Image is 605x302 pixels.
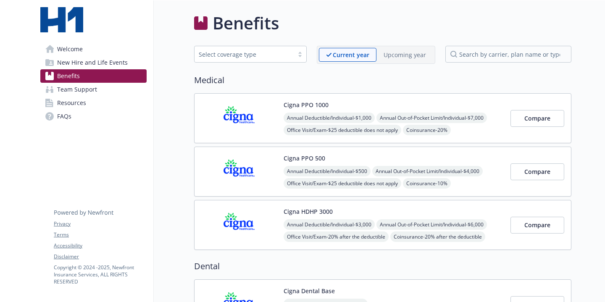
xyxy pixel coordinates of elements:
img: CIGNA carrier logo [201,154,277,189]
a: New Hire and Life Events [40,56,147,69]
img: CIGNA carrier logo [201,207,277,243]
span: Compare [524,221,550,229]
a: FAQs [40,110,147,123]
span: Annual Out-of-Pocket Limit/Individual - $4,000 [372,166,483,176]
button: Cigna HDHP 3000 [284,207,333,216]
button: Compare [510,217,564,234]
a: Team Support [40,83,147,96]
span: Welcome [57,42,83,56]
input: search by carrier, plan name or type [445,46,571,63]
button: Cigna PPO 1000 [284,100,329,109]
span: Annual Deductible/Individual - $500 [284,166,371,176]
button: Cigna Dental Base [284,286,335,295]
a: Resources [40,96,147,110]
a: Terms [54,231,146,239]
span: Coinsurance - 20% [403,125,451,135]
h2: Dental [194,260,571,273]
span: Office Visit/Exam - $25 deductible does not apply [284,178,401,189]
span: Resources [57,96,86,110]
a: Privacy [54,220,146,228]
p: Upcoming year [384,50,426,59]
span: Annual Deductible/Individual - $1,000 [284,113,375,123]
span: Office Visit/Exam - $25 deductible does not apply [284,125,401,135]
span: New Hire and Life Events [57,56,128,69]
span: Office Visit/Exam - 20% after the deductible [284,231,389,242]
button: Compare [510,110,564,127]
button: Compare [510,163,564,180]
span: Coinsurance - 20% after the deductible [390,231,485,242]
span: Annual Deductible/Individual - $3,000 [284,219,375,230]
img: CIGNA carrier logo [201,100,277,136]
h2: Medical [194,74,571,87]
span: FAQs [57,110,71,123]
a: Benefits [40,69,147,83]
a: Welcome [40,42,147,56]
span: Coinsurance - 10% [403,178,451,189]
span: Annual Out-of-Pocket Limit/Individual - $7,000 [376,113,487,123]
button: Cigna PPO 500 [284,154,325,163]
span: Team Support [57,83,97,96]
span: Annual Out-of-Pocket Limit/Individual - $6,000 [376,219,487,230]
h1: Benefits [213,11,279,36]
p: Current year [333,50,369,59]
span: Compare [524,114,550,122]
span: Benefits [57,69,80,83]
a: Disclaimer [54,253,146,260]
a: Accessibility [54,242,146,249]
div: Select coverage type [199,50,289,59]
p: Copyright © 2024 - 2025 , Newfront Insurance Services, ALL RIGHTS RESERVED [54,264,146,285]
span: Compare [524,168,550,176]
